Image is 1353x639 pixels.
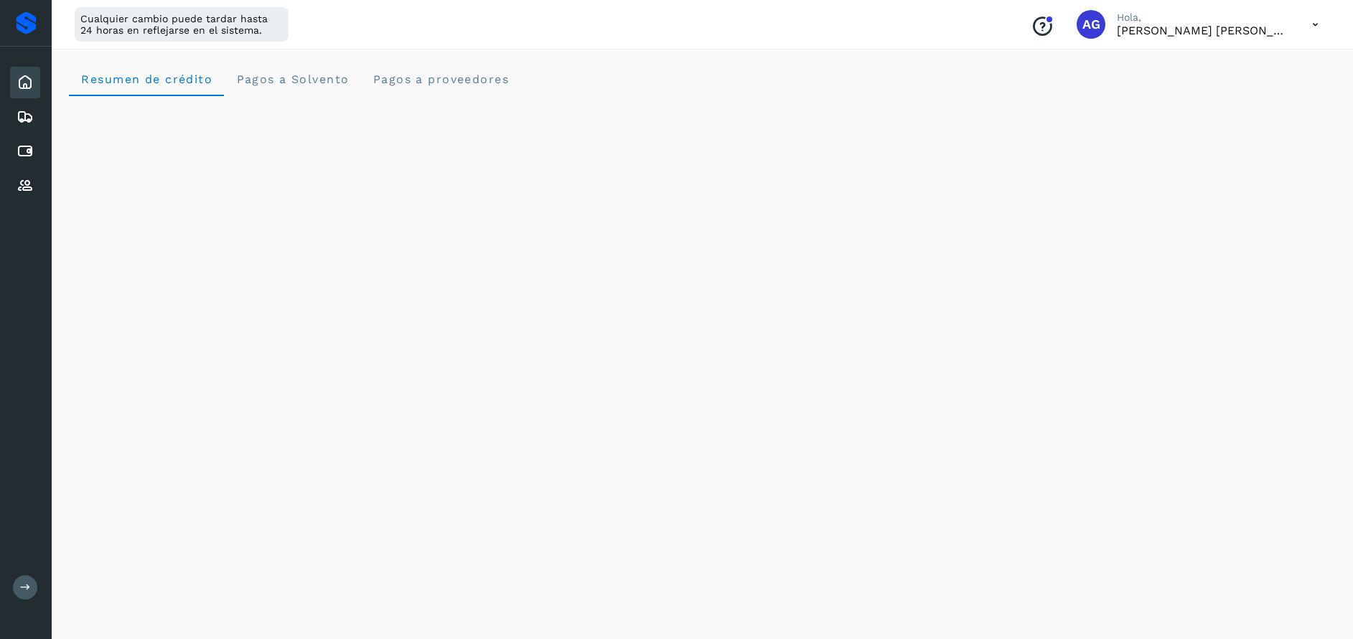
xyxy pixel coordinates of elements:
p: Abigail Gonzalez Leon [1117,24,1289,37]
div: Proveedores [10,170,40,202]
p: Hola, [1117,11,1289,24]
div: Cuentas por pagar [10,136,40,167]
div: Cualquier cambio puede tardar hasta 24 horas en reflejarse en el sistema. [75,7,289,42]
div: Embarques [10,101,40,133]
span: Pagos a proveedores [372,72,509,86]
div: Inicio [10,67,40,98]
span: Pagos a Solvento [235,72,349,86]
span: Resumen de crédito [80,72,212,86]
